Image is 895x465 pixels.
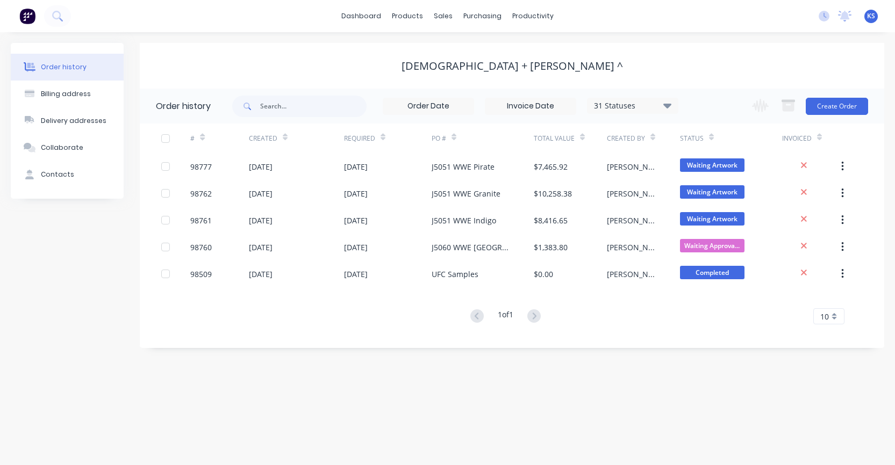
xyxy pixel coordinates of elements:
[383,98,474,114] input: Order Date
[260,96,367,117] input: Search...
[344,188,368,199] div: [DATE]
[249,268,273,280] div: [DATE]
[156,100,211,113] div: Order history
[782,123,841,153] div: Invoiced
[432,123,534,153] div: PO #
[11,134,124,161] button: Collaborate
[190,123,249,153] div: #
[344,242,368,253] div: [DATE]
[782,134,812,143] div: Invoiced
[41,62,87,72] div: Order history
[336,8,386,24] a: dashboard
[534,161,568,172] div: $7,465.92
[432,268,478,280] div: UFC Samples
[458,8,507,24] div: purchasing
[534,134,575,143] div: Total Value
[344,268,368,280] div: [DATE]
[680,212,744,226] span: Waiting Artwork
[680,158,744,172] span: Waiting Artwork
[11,161,124,188] button: Contacts
[680,266,744,279] span: Completed
[249,188,273,199] div: [DATE]
[428,8,458,24] div: sales
[190,188,212,199] div: 98762
[534,242,568,253] div: $1,383.80
[507,8,559,24] div: productivity
[249,161,273,172] div: [DATE]
[534,268,553,280] div: $0.00
[680,134,704,143] div: Status
[249,242,273,253] div: [DATE]
[249,215,273,226] div: [DATE]
[41,116,106,126] div: Delivery addresses
[11,107,124,134] button: Delivery addresses
[534,123,607,153] div: Total Value
[190,268,212,280] div: 98509
[607,134,645,143] div: Created By
[11,81,124,107] button: Billing address
[820,311,829,322] span: 10
[402,60,623,72] div: [DEMOGRAPHIC_DATA] + [PERSON_NAME] ^
[534,215,568,226] div: $8,416.65
[344,123,432,153] div: Required
[607,188,658,199] div: [PERSON_NAME]
[680,123,782,153] div: Status
[607,242,658,253] div: [PERSON_NAME]
[41,170,74,179] div: Contacts
[607,215,658,226] div: [PERSON_NAME]
[41,143,83,152] div: Collaborate
[432,242,512,253] div: J5060 WWE [GEOGRAPHIC_DATA]
[190,161,212,172] div: 98777
[432,215,496,226] div: J5051 WWE Indigo
[41,89,91,99] div: Billing address
[485,98,576,114] input: Invoice Date
[867,11,875,21] span: KS
[190,215,212,226] div: 98761
[588,100,678,112] div: 31 Statuses
[344,134,375,143] div: Required
[249,123,344,153] div: Created
[607,161,658,172] div: [PERSON_NAME]
[680,185,744,199] span: Waiting Artwork
[432,134,446,143] div: PO #
[432,161,495,172] div: J5051 WWE Pirate
[11,54,124,81] button: Order history
[680,239,744,252] span: Waiting Approva...
[534,188,572,199] div: $10,258.38
[498,309,513,324] div: 1 of 1
[19,8,35,24] img: Factory
[432,188,500,199] div: J5051 WWE Granite
[806,98,868,115] button: Create Order
[249,134,277,143] div: Created
[190,242,212,253] div: 98760
[344,215,368,226] div: [DATE]
[607,268,658,280] div: [PERSON_NAME]
[190,134,195,143] div: #
[607,123,680,153] div: Created By
[386,8,428,24] div: products
[344,161,368,172] div: [DATE]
